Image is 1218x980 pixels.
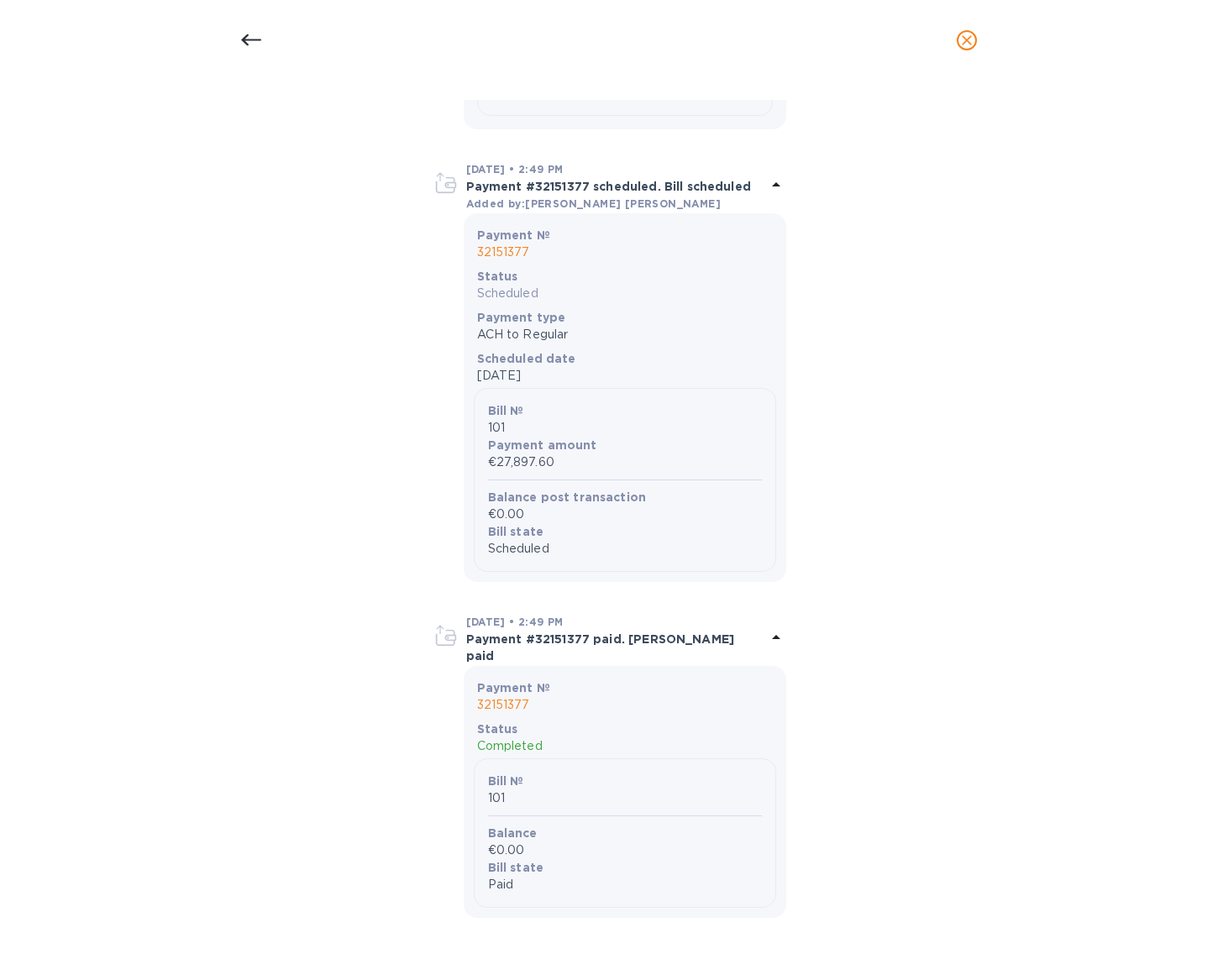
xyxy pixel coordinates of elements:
p: €0.00 [488,841,762,859]
p: Completed [477,737,773,755]
b: Bill state [488,525,544,538]
p: Scheduled [488,540,762,558]
p: Scheduled [477,285,773,302]
p: Paid [488,876,762,894]
p: Payment #32151377 scheduled. Bill scheduled [466,178,766,195]
b: Bill № [488,774,524,788]
b: Balance post transaction [488,490,647,504]
p: €0.00 [488,506,762,523]
p: [DATE] [477,367,773,385]
b: Bill state [488,861,544,874]
b: Balance [488,826,538,840]
button: close [947,20,987,60]
b: Status [477,722,518,736]
div: [DATE] • 2:49 PMPayment #32151377 scheduled. Bill scheduledAdded by:[PERSON_NAME] [PERSON_NAME] [433,160,786,213]
p: Payment #32151377 paid. [PERSON_NAME] paid [466,631,766,664]
b: Status [477,270,518,283]
p: 32151377 [477,696,773,714]
b: Bill № [488,404,524,417]
b: [DATE] • 2:49 PM [466,616,564,628]
b: Scheduled date [477,352,576,365]
p: ACH to Regular [477,326,773,343]
b: [DATE] • 2:49 PM [466,163,564,176]
div: [DATE] • 2:49 PMPayment #32151377 paid. [PERSON_NAME] paid [433,612,786,666]
b: Payment amount [488,438,597,452]
b: Payment type [477,311,566,324]
p: 101 [488,419,762,437]
b: Payment № [477,228,550,242]
b: Payment № [477,681,550,694]
p: 101 [488,789,762,807]
p: €27,897.60 [488,453,762,471]
p: 32151377 [477,244,773,261]
b: Added by: [PERSON_NAME] [PERSON_NAME] [466,197,721,210]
